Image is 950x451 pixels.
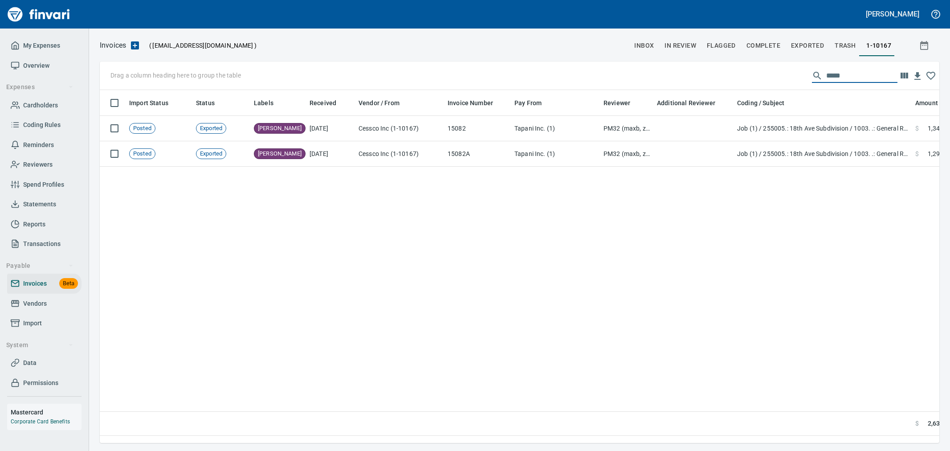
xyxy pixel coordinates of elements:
[835,40,856,51] span: trash
[6,82,73,93] span: Expenses
[359,98,400,108] span: Vendor / From
[23,60,49,71] span: Overview
[23,238,61,250] span: Transactions
[254,98,273,108] span: Labels
[600,116,653,141] td: PM32 (maxb, zachn)
[444,116,511,141] td: 15082
[737,98,796,108] span: Coding / Subject
[3,79,77,95] button: Expenses
[11,407,82,417] h6: Mastercard
[734,141,912,167] td: Job (1) / 255005.: 18th Ave Subdivision / 1003. .: General Requirements / 5: Other
[7,115,82,135] a: Coding Rules
[306,116,355,141] td: [DATE]
[196,98,215,108] span: Status
[911,37,939,53] button: Show invoices within a particular date range
[355,116,444,141] td: Cessco Inc (1-10167)
[359,98,411,108] span: Vendor / From
[7,294,82,314] a: Vendors
[100,40,126,51] p: Invoices
[924,69,938,82] button: Click to remember these column choices
[866,40,891,51] span: 1-10167
[665,40,696,51] span: In Review
[511,141,600,167] td: Tapani Inc. (1)
[7,274,82,294] a: InvoicesBeta
[444,141,511,167] td: 15082A
[310,98,336,108] span: Received
[23,100,58,111] span: Cardholders
[7,214,82,234] a: Reports
[791,40,824,51] span: Exported
[100,40,126,51] nav: breadcrumb
[864,7,921,21] button: [PERSON_NAME]
[603,98,642,108] span: Reviewer
[7,353,82,373] a: Data
[3,258,77,274] button: Payable
[737,98,784,108] span: Coding / Subject
[514,98,542,108] span: Pay From
[657,98,727,108] span: Additional Reviewer
[306,141,355,167] td: [DATE]
[196,98,226,108] span: Status
[254,98,285,108] span: Labels
[634,40,654,51] span: inbox
[448,98,505,108] span: Invoice Number
[7,313,82,333] a: Import
[3,337,77,353] button: System
[254,150,305,158] span: [PERSON_NAME]
[915,419,919,428] span: $
[514,98,553,108] span: Pay From
[59,279,78,289] span: Beta
[707,40,736,51] span: Flagged
[7,175,82,195] a: Spend Profiles
[23,219,45,230] span: Reports
[7,373,82,393] a: Permissions
[600,141,653,167] td: PM32 (maxb, zachn)
[6,340,73,351] span: System
[23,139,54,151] span: Reminders
[23,179,64,190] span: Spend Profiles
[746,40,780,51] span: Complete
[6,260,73,271] span: Payable
[448,98,493,108] span: Invoice Number
[23,318,42,329] span: Import
[7,135,82,155] a: Reminders
[129,98,180,108] span: Import Status
[866,9,919,19] h5: [PERSON_NAME]
[130,124,155,133] span: Posted
[254,124,305,133] span: [PERSON_NAME]
[915,124,919,133] span: $
[23,199,56,210] span: Statements
[23,377,58,389] span: Permissions
[310,98,348,108] span: Received
[196,124,226,133] span: Exported
[144,41,257,50] p: ( )
[151,41,254,50] span: [EMAIL_ADDRESS][DOMAIN_NAME]
[23,119,61,131] span: Coding Rules
[915,149,919,158] span: $
[7,36,82,56] a: My Expenses
[657,98,715,108] span: Additional Reviewer
[603,98,630,108] span: Reviewer
[126,40,144,51] button: Upload an Invoice
[7,234,82,254] a: Transactions
[23,298,47,309] span: Vendors
[915,98,938,108] span: Amount
[5,4,72,25] img: Finvari
[130,150,155,158] span: Posted
[734,116,912,141] td: Job (1) / 255005.: 18th Ave Subdivision / 1003. .: General Requirements / 5: Other
[23,278,47,289] span: Invoices
[196,150,226,158] span: Exported
[7,194,82,214] a: Statements
[129,98,168,108] span: Import Status
[355,141,444,167] td: Cessco Inc (1-10167)
[915,98,950,108] span: Amount
[7,95,82,115] a: Cardholders
[23,357,37,369] span: Data
[23,159,53,170] span: Reviewers
[7,56,82,76] a: Overview
[110,71,241,80] p: Drag a column heading here to group the table
[23,40,60,51] span: My Expenses
[511,116,600,141] td: Tapani Inc. (1)
[11,418,70,425] a: Corporate Card Benefits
